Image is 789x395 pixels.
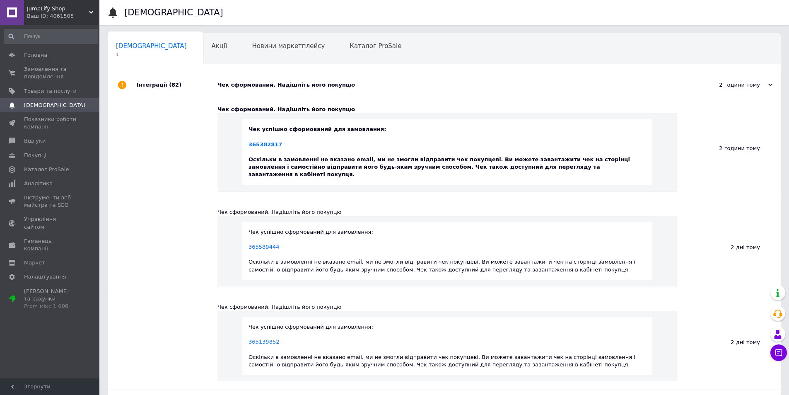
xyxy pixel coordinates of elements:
span: Гаманець компанії [24,237,77,252]
div: Чек успішно сформований для замовлення: Оскільки в замовленні не вказано email, ми не змогли відп... [249,126,646,178]
span: (82) [169,82,181,88]
span: [DEMOGRAPHIC_DATA] [24,102,85,109]
span: Налаштування [24,273,66,281]
span: Покупці [24,152,46,159]
span: Головна [24,51,47,59]
span: Показники роботи компанії [24,116,77,131]
a: 365382817 [249,141,282,148]
span: Товари та послуги [24,87,77,95]
div: Інтеграції [137,73,217,97]
div: 2 дні тому [677,200,781,295]
span: Управління сайтом [24,216,77,230]
a: 365589444 [249,244,279,250]
div: Чек успішно сформований для замовлення: Оскільки в замовленні не вказано email, ми не змогли відп... [249,323,646,368]
span: [PERSON_NAME] та рахунки [24,288,77,310]
span: Маркет [24,259,45,267]
span: Каталог ProSale [350,42,401,50]
div: Ваш ID: 4061505 [27,12,99,20]
span: Каталог ProSale [24,166,69,173]
button: Чат з покупцем [770,344,787,361]
span: Замовлення та повідомлення [24,65,77,80]
input: Пошук [4,29,98,44]
span: Акції [212,42,227,50]
span: Новини маркетплейсу [252,42,325,50]
span: Аналітика [24,180,53,187]
h1: [DEMOGRAPHIC_DATA] [124,7,223,17]
span: Відгуки [24,137,46,145]
div: 2 дні тому [677,295,781,390]
a: 365139852 [249,339,279,345]
span: 1 [116,51,187,58]
div: Чек сформований. Надішліть його покупцю [217,303,677,311]
div: 2 години тому [677,97,781,200]
div: Чек сформований. Надішліть його покупцю [217,106,677,113]
span: JumpLify Shop [27,5,89,12]
div: 2 години тому [690,81,772,89]
span: [DEMOGRAPHIC_DATA] [116,42,187,50]
span: Інструменти веб-майстра та SEO [24,194,77,209]
div: Чек сформований. Надішліть його покупцю [217,81,690,89]
div: Prom мікс 1 000 [24,303,77,310]
div: Чек успішно сформований для замовлення: Оскільки в замовленні не вказано email, ми не змогли відп... [249,228,646,274]
div: Чек сформований. Надішліть його покупцю [217,208,677,216]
